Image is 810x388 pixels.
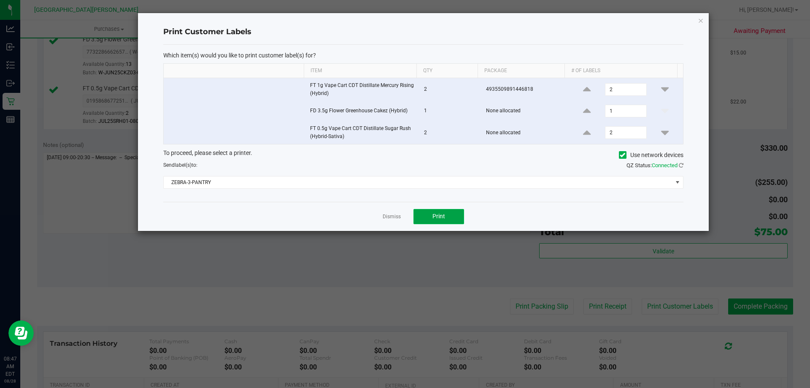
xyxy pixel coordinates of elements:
span: Print [432,213,445,220]
th: Qty [416,64,478,78]
iframe: Resource center [8,320,34,346]
span: Connected [652,162,678,168]
a: Dismiss [383,213,401,220]
h4: Print Customer Labels [163,27,683,38]
label: Use network devices [619,151,683,160]
th: Item [304,64,416,78]
td: None allocated [481,101,569,121]
td: FT 1g Vape Cart CDT Distillate Mercury Rising (Hybrid) [305,78,419,101]
td: FT 0.5g Vape Cart CDT Distillate Sugar Rush (Hybrid-Sativa) [305,121,419,144]
span: ZEBRA-3-PANTRY [164,176,672,188]
th: Package [478,64,564,78]
button: Print [413,209,464,224]
td: 2 [419,78,481,101]
td: 4935509891446818 [481,78,569,101]
span: QZ Status: [626,162,683,168]
td: FD 3.5g Flower Greenhouse Cakez (Hybrid) [305,101,419,121]
td: 1 [419,101,481,121]
th: # of labels [564,64,677,78]
td: 2 [419,121,481,144]
span: Send to: [163,162,197,168]
span: label(s) [175,162,192,168]
div: To proceed, please select a printer. [157,149,690,161]
td: None allocated [481,121,569,144]
p: Which item(s) would you like to print customer label(s) for? [163,52,683,59]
